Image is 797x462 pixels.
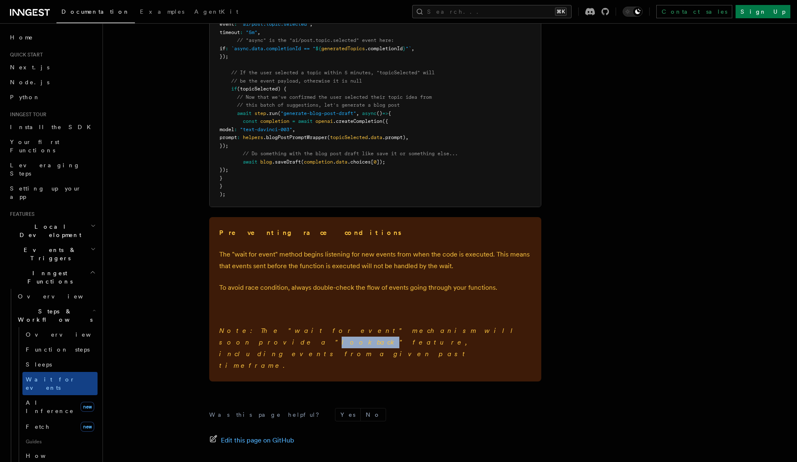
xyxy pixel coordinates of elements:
a: AgentKit [189,2,243,22]
span: new [81,422,94,432]
span: Function steps [26,346,90,353]
a: Function steps [22,342,98,357]
span: new [81,402,94,412]
span: `async.data.completionId == " [231,46,315,51]
span: ( [278,110,281,116]
button: Yes [335,408,360,421]
span: "` [406,46,411,51]
span: Python [10,94,40,100]
span: .completionId [365,46,403,51]
span: Wait for events [26,376,75,391]
span: const [243,118,257,124]
span: } [403,46,406,51]
span: } [220,175,222,181]
span: } [220,183,222,189]
span: // be the event payload, otherwise it is null [231,78,362,84]
em: Note: The "wait for event" mechanism will soon provide a "lookback" feature, including events fro... [219,327,519,369]
a: Fetchnew [22,418,98,435]
a: Setting up your app [7,181,98,204]
button: Steps & Workflows [15,304,98,327]
a: Your first Functions [7,134,98,158]
a: Python [7,90,98,105]
a: Examples [135,2,189,22]
span: event [220,21,234,27]
span: Guides [22,435,98,448]
p: To avoid race condition, always double-check the flow of events going through your functions. [219,282,531,293]
span: Quick start [7,51,43,58]
span: .choices[ [347,159,374,165]
a: Leveraging Steps [7,158,98,181]
span: AI Inference [26,399,74,414]
span: timeout [220,29,240,35]
span: : [225,46,228,51]
span: .saveDraft [272,159,301,165]
span: (topicSelected) { [237,86,286,92]
span: Documentation [61,8,130,15]
span: Home [10,33,33,42]
span: data [336,159,347,165]
span: topicSelected [330,134,368,140]
span: "5m" [246,29,257,35]
span: await [243,159,257,165]
span: : [237,134,240,140]
span: // Now that we've confirmed the user selected their topic idea from [237,94,432,100]
span: }); [220,167,228,173]
a: Sign Up [736,5,790,18]
button: Inngest Functions [7,266,98,289]
a: Wait for events [22,372,98,395]
span: step [254,110,266,116]
span: // Do something with the blog post draft like save it or something else... [243,151,458,156]
span: }); [220,54,228,59]
span: .blogPostPromptWrapper [263,134,327,140]
span: ({ [382,118,388,124]
a: Install the SDK [7,120,98,134]
span: Events & Triggers [7,246,90,262]
span: Edit this page on GitHub [221,435,294,446]
span: // If the user selected a topic within 5 minutes, "topicSelected" will [231,70,435,76]
a: Overview [22,327,98,342]
span: }); [220,143,228,149]
span: => [382,110,388,116]
span: Overview [18,293,103,300]
span: : [234,21,237,27]
span: .prompt) [382,134,406,140]
span: ( [327,134,330,140]
span: "generate-blog-post-draft" [281,110,356,116]
button: No [361,408,386,421]
span: { [388,110,391,116]
a: Next.js [7,60,98,75]
span: ( [301,159,304,165]
a: Documentation [56,2,135,23]
span: , [411,46,414,51]
span: .run [266,110,278,116]
span: // this batch of suggestions, let's generate a blog post [237,102,400,108]
span: Local Development [7,222,90,239]
span: Examples [140,8,184,15]
span: = [292,118,295,124]
a: Overview [15,289,98,304]
span: data [371,134,382,140]
button: Events & Triggers [7,242,98,266]
span: completion [304,159,333,165]
span: , [257,29,260,35]
a: Sleeps [22,357,98,372]
span: await [298,118,313,124]
span: Features [7,211,34,218]
p: The "wait for event" method begins listening for new events from when the code is executed. This ... [219,249,531,272]
kbd: ⌘K [555,7,567,16]
span: openai [315,118,333,124]
a: Contact sales [656,5,732,18]
span: Leveraging Steps [10,162,80,177]
span: Setting up your app [10,185,81,200]
span: , [356,110,359,116]
span: Next.js [10,64,49,71]
span: Steps & Workflows [15,307,93,324]
span: : [240,29,243,35]
span: blog [260,159,272,165]
span: // "async" is the "ai/post.topic.selected" event here: [237,37,394,43]
span: "text-davinci-003" [240,127,292,132]
span: Inngest Functions [7,269,90,286]
span: : [234,127,237,132]
span: () [376,110,382,116]
button: Toggle dark mode [623,7,643,17]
